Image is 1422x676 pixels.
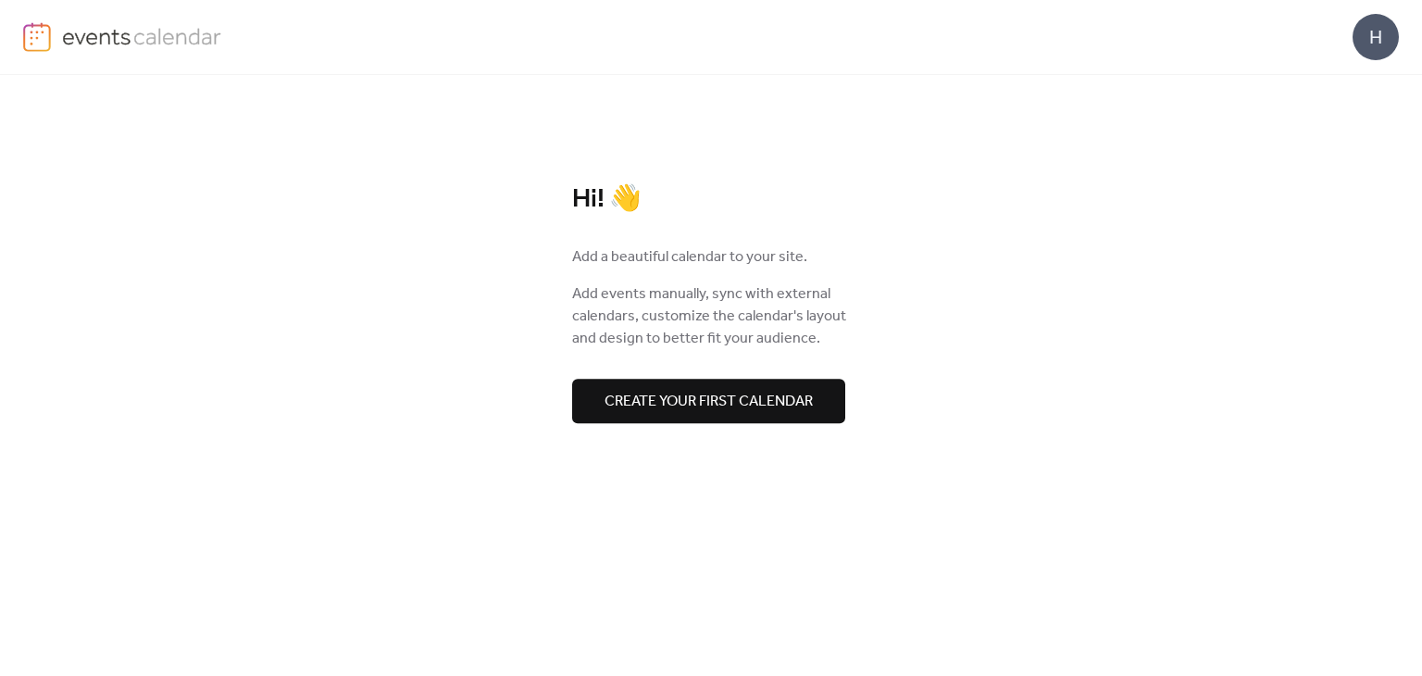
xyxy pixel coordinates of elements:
[605,391,813,413] span: Create your first calendar
[572,379,845,423] button: Create your first calendar
[572,283,850,350] span: Add events manually, sync with external calendars, customize the calendar's layout and design to ...
[572,246,807,269] span: Add a beautiful calendar to your site.
[1353,14,1399,60] div: H
[23,22,51,52] img: logo
[62,22,222,50] img: logo-type
[572,183,850,216] div: Hi! 👋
